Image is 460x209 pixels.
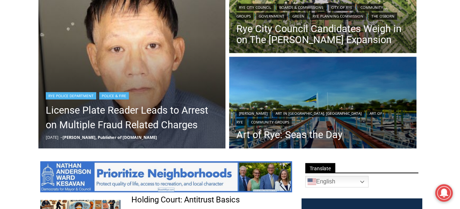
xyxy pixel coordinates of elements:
span: Intern @ [DOMAIN_NAME] [191,73,339,89]
a: Police & Fire [99,92,129,99]
a: Government [256,12,287,20]
div: | | | | | | | [236,2,409,20]
a: City of Rye [329,4,355,11]
a: Rye City Council [236,4,274,11]
a: Boards & Commissions [277,4,326,11]
img: [PHOTO: Seas the Day - Shenorock Shore Club Marina, Rye 36” X 48” Oil on canvas, Commissioned & E... [229,57,416,150]
div: | | | [236,108,409,126]
div: "[PERSON_NAME] and I covered the [DATE] Parade, which was a really eye opening experience as I ha... [185,0,346,71]
a: Holding Court: Antitrust Basics [131,195,240,205]
div: | [46,91,218,99]
a: Art of Rye: Seas the Day [236,129,409,140]
a: Intern @ [DOMAIN_NAME] [176,71,355,91]
a: Art in [GEOGRAPHIC_DATA], [GEOGRAPHIC_DATA] [273,110,364,117]
a: [PERSON_NAME] [236,110,270,117]
a: The Osborn [369,12,397,20]
span: – [60,134,63,140]
img: en [307,177,316,186]
a: License Plate Reader Leads to Arrest on Multiple Fraud Related Charges [46,103,218,132]
a: Green [290,12,307,20]
a: Rye City Council Candidates Weigh in on The [PERSON_NAME] Expansion [236,23,409,45]
a: Rye Police Department [46,92,96,99]
span: Translate [305,163,335,173]
a: Rye Planning Commission [310,12,366,20]
a: [PERSON_NAME], Publisher of [DOMAIN_NAME] [63,134,157,140]
time: [DATE] [46,134,59,140]
a: Community Groups [248,118,292,126]
a: English [305,176,369,187]
a: Read More Art of Rye: Seas the Day [229,57,416,150]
